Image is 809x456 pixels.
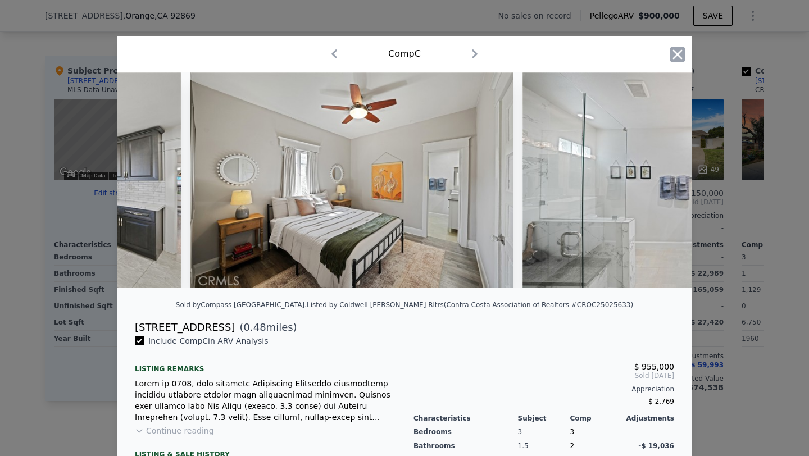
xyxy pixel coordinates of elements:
[518,414,570,423] div: Subject
[413,439,518,453] div: Bathrooms
[176,301,307,309] div: Sold by Compass [GEOGRAPHIC_DATA] .
[135,378,396,423] div: Lorem ip 0708, dolo sitametc Adipiscing Elitseddo eiusmodtemp incididu utlabore etdolor magn aliq...
[570,439,622,453] div: 2
[634,362,674,371] span: $ 955,000
[570,428,574,436] span: 3
[622,425,674,439] div: -
[388,47,421,61] div: Comp C
[235,320,297,335] span: ( miles)
[638,442,674,450] span: -$ 19,036
[144,336,273,345] span: Include Comp C in ARV Analysis
[307,301,633,309] div: Listed by Coldwell [PERSON_NAME] Rltrs (Contra Costa Association of Realtors #CROC25025633)
[413,425,518,439] div: Bedrooms
[413,414,518,423] div: Characteristics
[622,414,674,423] div: Adjustments
[135,320,235,335] div: [STREET_ADDRESS]
[518,439,570,453] div: 1.5
[570,414,622,423] div: Comp
[646,398,674,405] span: -$ 2,769
[135,425,214,436] button: Continue reading
[518,425,570,439] div: 3
[413,371,674,380] span: Sold [DATE]
[135,355,396,373] div: Listing remarks
[190,72,513,288] img: Property Img
[244,321,266,333] span: 0.48
[413,385,674,394] div: Appreciation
